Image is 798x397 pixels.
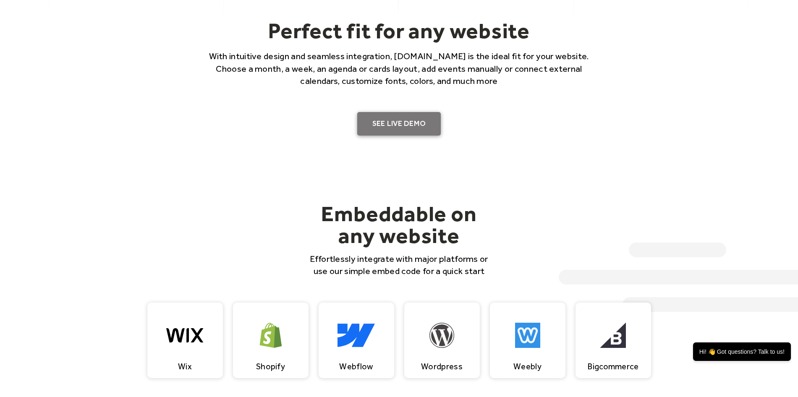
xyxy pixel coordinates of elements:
[233,303,309,378] a: Shopify
[198,50,601,87] p: With intuitive design and seamless integration, [DOMAIN_NAME] is the ideal fit for your website. ...
[147,303,223,378] a: Wix
[305,203,493,246] h2: Embeddable on any website
[421,361,463,371] div: Wordpress
[305,253,493,277] p: Effortlessly integrate with major platforms or use our simple embed code for a quick start
[576,303,651,378] a: Bigcommerce
[357,112,441,136] a: SEE LIVE DEMO
[339,361,373,371] div: Webflow
[490,303,565,378] a: Weebly
[513,361,542,371] div: Weebly
[404,303,480,378] a: Wordpress
[319,303,394,378] a: Webflow
[256,361,285,371] div: Shopify
[587,361,638,371] div: Bigcommerce
[178,361,192,371] div: Wix
[198,18,601,44] h2: Perfect fit for any website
